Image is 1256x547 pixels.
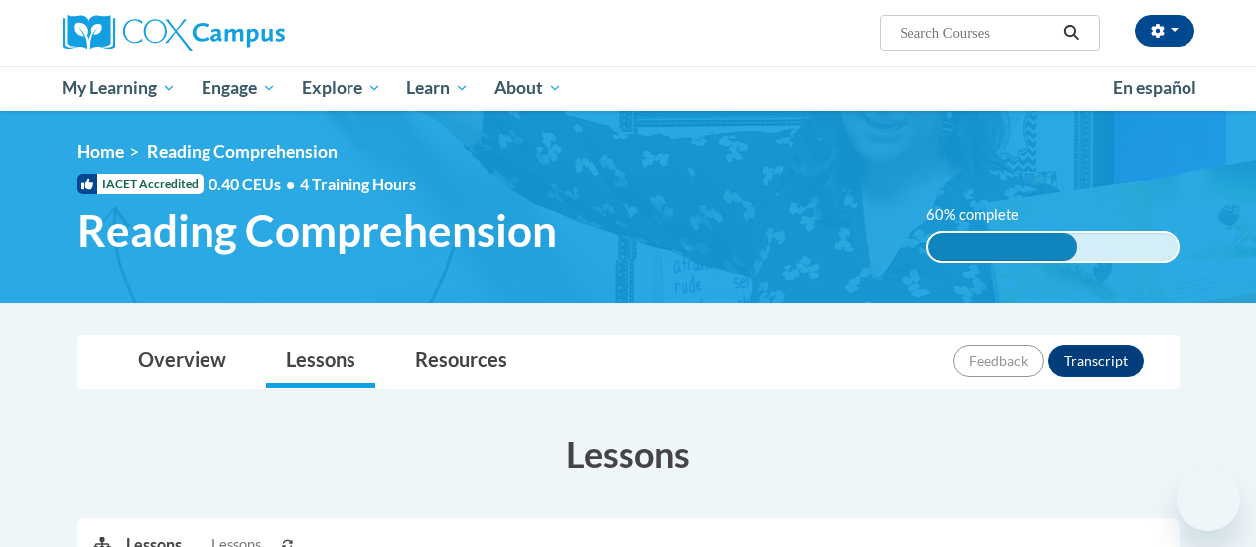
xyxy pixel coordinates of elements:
[77,141,124,162] a: Home
[63,15,420,51] a: Cox Campus
[50,66,190,111] a: My Learning
[406,76,469,100] span: Learn
[77,174,204,194] span: IACET Accredited
[1048,345,1144,377] button: Transcript
[77,205,557,257] span: Reading Comprehension
[1100,68,1209,109] a: En español
[393,66,482,111] a: Learn
[494,76,562,100] span: About
[286,174,295,193] span: •
[1177,468,1240,531] iframe: Button to launch messaging window
[928,233,1078,261] div: 60% complete
[266,336,375,388] a: Lessons
[953,345,1044,377] button: Feedback
[189,66,289,111] a: Engage
[1056,21,1086,45] button: Search
[482,66,575,111] a: About
[62,76,176,100] span: My Learning
[926,205,1041,226] label: 60% complete
[77,429,1180,479] h3: Lessons
[209,173,300,195] span: 0.40 CEUs
[1113,77,1196,98] span: En español
[302,76,381,100] span: Explore
[118,336,246,388] a: Overview
[63,15,285,51] img: Cox Campus
[1135,15,1194,47] button: Account Settings
[202,76,276,100] span: Engage
[898,21,1056,45] input: Search Courses
[48,66,1209,111] div: Main menu
[147,141,338,162] span: Reading Comprehension
[289,66,394,111] a: Explore
[395,336,527,388] a: Resources
[300,174,416,193] span: 4 Training Hours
